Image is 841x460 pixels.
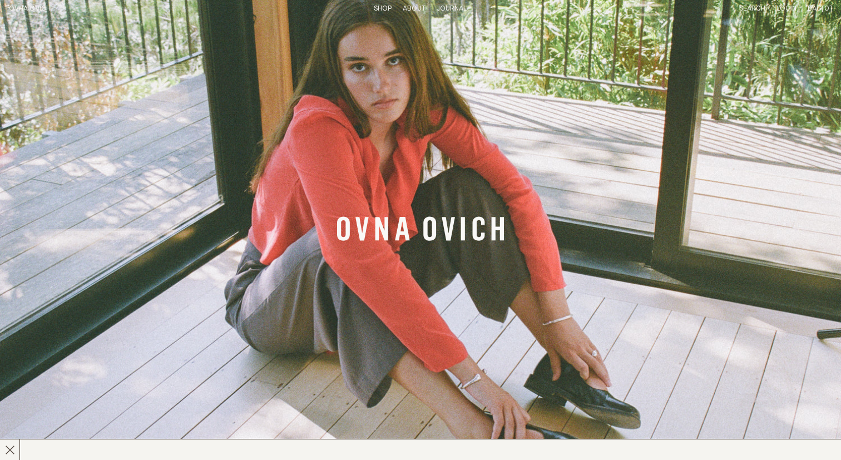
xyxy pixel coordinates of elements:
[337,216,504,244] a: Banner Link
[739,5,765,12] a: Search
[403,4,426,14] summary: About
[822,5,832,12] span: [0]
[776,5,797,12] a: Login
[808,5,822,12] span: Bag
[9,5,51,12] a: Home
[437,5,467,12] a: Journal
[374,5,392,12] a: Shop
